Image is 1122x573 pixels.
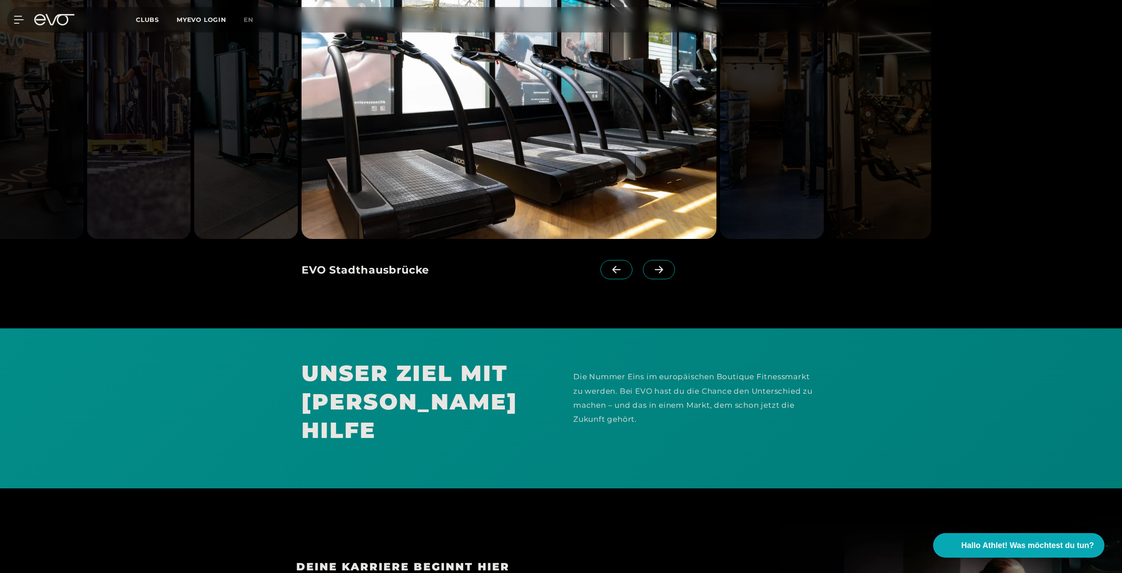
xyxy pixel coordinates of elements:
h1: UNSER ZIEL MIT [PERSON_NAME] HILFE [302,359,549,445]
span: en [244,16,253,24]
div: Die Nummer Eins im europäischen Boutique Fitnessmarkt zu werden. Bei EVO hast du die Chance den U... [573,370,820,426]
button: Hallo Athlet! Was möchtest du tun? [933,533,1104,558]
a: Clubs [136,15,177,24]
a: MYEVO LOGIN [177,16,226,24]
span: Hallo Athlet! Was möchtest du tun? [961,540,1094,552]
span: Clubs [136,16,159,24]
a: en [244,15,264,25]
